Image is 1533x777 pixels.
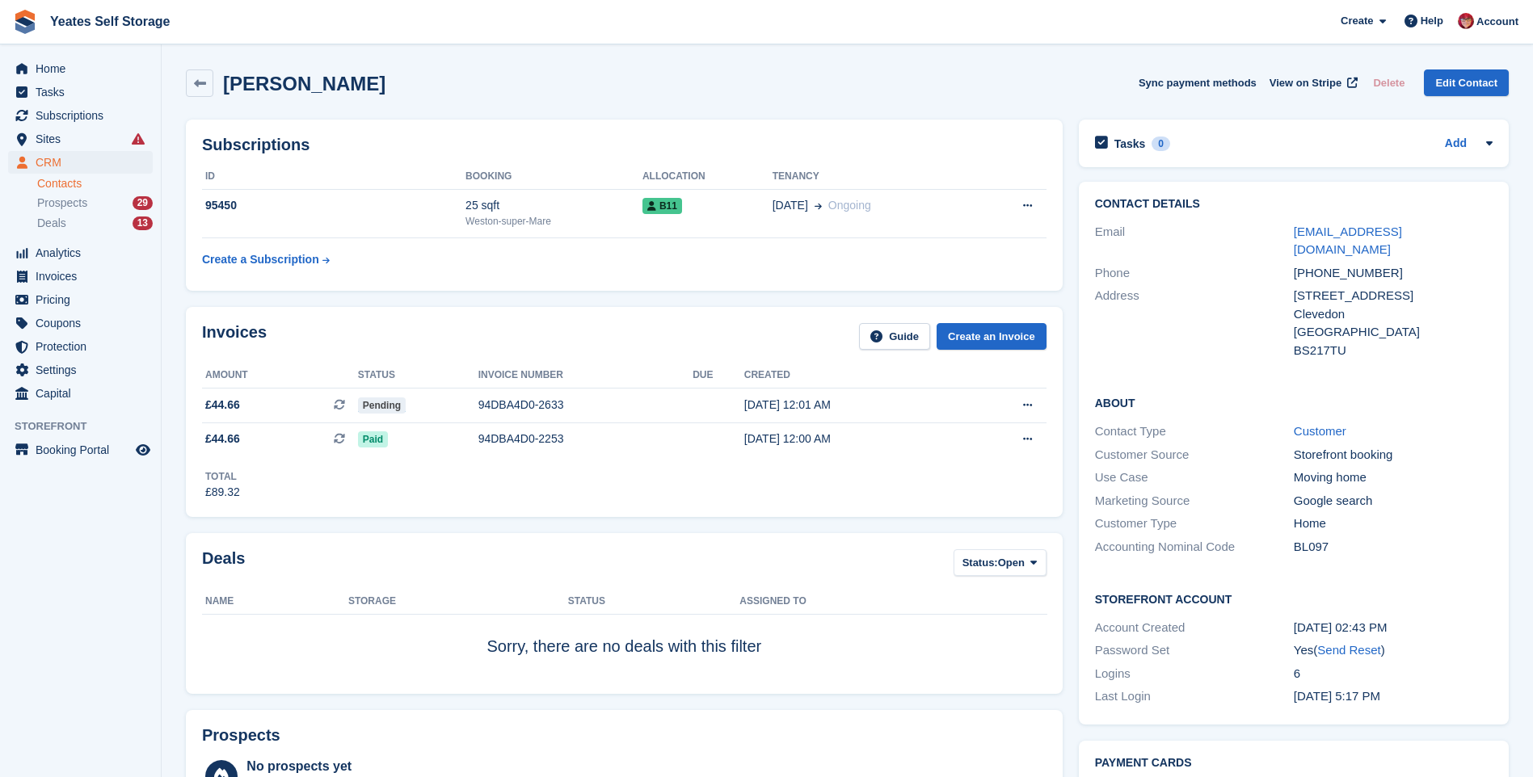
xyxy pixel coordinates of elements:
[998,555,1025,571] span: Open
[36,241,133,264] span: Analytics
[1294,264,1493,283] div: [PHONE_NUMBER]
[8,439,153,461] a: menu
[1095,223,1294,259] div: Email
[693,363,744,388] th: Due
[37,216,66,231] span: Deals
[1139,69,1257,96] button: Sync payment methods
[36,335,133,358] span: Protection
[465,164,642,190] th: Booking
[744,397,962,414] div: [DATE] 12:01 AM
[8,151,153,174] a: menu
[202,589,348,615] th: Name
[8,128,153,150] a: menu
[133,216,153,230] div: 13
[202,323,267,350] h2: Invoices
[8,265,153,288] a: menu
[202,251,319,268] div: Create a Subscription
[1294,514,1493,533] div: Home
[1458,13,1474,29] img: Wendie Tanner
[36,265,133,288] span: Invoices
[1095,264,1294,283] div: Phone
[223,73,385,94] h2: [PERSON_NAME]
[205,397,240,414] span: £44.66
[205,430,240,447] span: £44.66
[1294,492,1493,510] div: Google search
[1294,665,1493,683] div: 6
[1294,689,1380,703] time: 2025-08-02 16:17:42 UTC
[1095,422,1294,441] div: Contact Type
[828,199,871,212] span: Ongoing
[1313,643,1384,657] span: ( )
[859,323,930,350] a: Guide
[1341,13,1373,29] span: Create
[202,363,358,388] th: Amount
[8,241,153,264] a: menu
[202,549,245,579] h2: Deals
[465,197,642,214] div: 25 sqft
[1095,619,1294,637] div: Account Created
[1095,198,1493,211] h2: Contact Details
[1367,69,1411,96] button: Delete
[1263,69,1361,96] a: View on Stripe
[962,555,998,571] span: Status:
[1424,69,1509,96] a: Edit Contact
[1317,643,1380,657] a: Send Reset
[1445,135,1467,153] a: Add
[13,10,37,34] img: stora-icon-8386f47178a22dfd0bd8f6a31ec36ba5ce8667c1dd55bd0f319d3a0aa187defe.svg
[1095,757,1493,770] h2: Payment cards
[478,397,693,414] div: 94DBA4D0-2633
[8,104,153,127] a: menu
[1294,342,1493,360] div: BS217TU
[358,431,388,447] span: Paid
[8,335,153,358] a: menu
[202,164,465,190] th: ID
[44,8,177,35] a: Yeates Self Storage
[1095,514,1294,533] div: Customer Type
[642,198,682,214] span: B11
[568,589,740,615] th: Status
[36,312,133,334] span: Coupons
[358,363,478,388] th: Status
[8,312,153,334] a: menu
[1152,136,1170,151] div: 0
[1294,225,1402,257] a: [EMAIL_ADDRESS][DOMAIN_NAME]
[202,245,330,275] a: Create a Subscription
[348,589,568,615] th: Storage
[478,430,693,447] div: 94DBA4D0-2253
[478,363,693,388] th: Invoice number
[1095,468,1294,487] div: Use Case
[358,397,406,414] span: Pending
[465,214,642,229] div: Weston-super-Mare
[1421,13,1443,29] span: Help
[8,288,153,311] a: menu
[37,195,87,211] span: Prospects
[1095,538,1294,556] div: Accounting Nominal Code
[1294,538,1493,556] div: BL097
[1476,14,1518,30] span: Account
[773,164,976,190] th: Tenancy
[1294,323,1493,342] div: [GEOGRAPHIC_DATA]
[937,323,1047,350] a: Create an Invoice
[1095,641,1294,660] div: Password Set
[1270,75,1341,91] span: View on Stripe
[37,215,153,232] a: Deals 13
[36,128,133,150] span: Sites
[202,136,1047,154] h2: Subscriptions
[37,176,153,191] a: Contacts
[36,439,133,461] span: Booking Portal
[36,359,133,381] span: Settings
[36,382,133,405] span: Capital
[1294,468,1493,487] div: Moving home
[773,197,808,214] span: [DATE]
[1114,136,1146,151] h2: Tasks
[36,104,133,127] span: Subscriptions
[36,288,133,311] span: Pricing
[1294,619,1493,637] div: [DATE] 02:43 PM
[744,430,962,447] div: [DATE] 12:00 AM
[8,81,153,103] a: menu
[1294,446,1493,464] div: Storefront booking
[202,726,280,745] h2: Prospects
[1294,641,1493,660] div: Yes
[8,57,153,80] a: menu
[1095,446,1294,464] div: Customer Source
